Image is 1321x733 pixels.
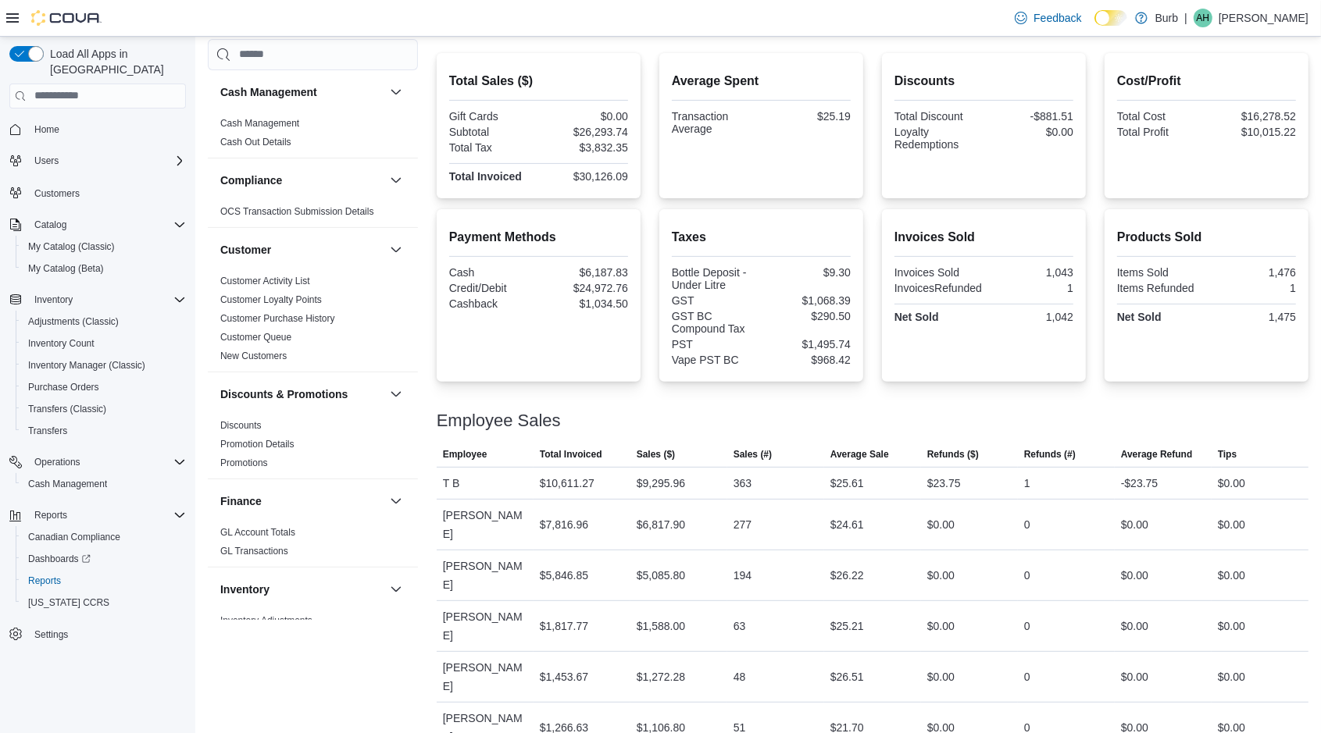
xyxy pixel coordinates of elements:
[1024,448,1076,461] span: Refunds (#)
[22,400,112,418] a: Transfers (Classic)
[16,333,192,354] button: Inventory Count
[927,515,955,534] div: $0.00
[34,219,66,231] span: Catalog
[894,228,1073,247] h2: Invoices Sold
[449,282,536,294] div: Credit/Debit
[16,354,192,376] button: Inventory Manager (Classic)
[988,282,1073,294] div: 1
[208,202,418,227] div: Compliance
[220,526,295,539] span: GL Account Totals
[540,474,594,493] div: $10,611.27
[437,652,534,702] div: [PERSON_NAME]
[22,475,186,493] span: Cash Management
[22,400,186,418] span: Transfers (Classic)
[541,266,628,279] div: $6,187.83
[22,593,186,612] span: Washington CCRS
[764,266,851,279] div: $9.30
[220,438,295,450] span: Promotion Details
[44,46,186,77] span: Load All Apps in [GEOGRAPHIC_DATA]
[28,531,120,543] span: Canadian Compliance
[1155,9,1179,27] p: Burb
[541,141,628,154] div: $3,832.35
[927,566,955,585] div: $0.00
[22,550,97,568] a: Dashboards
[28,625,74,644] a: Settings
[1209,311,1296,323] div: 1,475
[220,419,262,432] span: Discounts
[220,84,384,100] button: Cash Management
[1197,9,1210,27] span: AH
[1209,266,1296,279] div: 1,476
[1218,566,1245,585] div: $0.00
[540,566,588,585] div: $5,846.85
[208,416,418,479] div: Discounts & Promotions
[449,110,536,123] div: Gift Cards
[220,545,288,557] span: GL Transactions
[22,356,152,375] a: Inventory Manager (Classic)
[220,118,299,129] a: Cash Management
[1117,266,1204,279] div: Items Sold
[1024,566,1030,585] div: 0
[220,350,287,362] span: New Customers
[3,150,192,172] button: Users
[220,312,335,325] span: Customer Purchase History
[34,155,59,167] span: Users
[387,385,405,404] button: Discounts & Promotions
[28,119,186,139] span: Home
[28,403,106,415] span: Transfers (Classic)
[28,262,104,275] span: My Catalog (Beta)
[220,386,348,402] h3: Discounts & Promotions
[443,448,487,461] span: Employee
[449,266,536,279] div: Cash
[208,114,418,158] div: Cash Management
[9,112,186,686] nav: Complex example
[1117,72,1296,91] h2: Cost/Profit
[3,623,192,646] button: Settings
[1121,617,1148,635] div: $0.00
[734,617,746,635] div: 63
[1121,667,1148,686] div: $0.00
[220,420,262,431] a: Discounts
[1009,2,1087,34] a: Feedback
[16,570,192,592] button: Reports
[927,667,955,686] div: $0.00
[220,275,310,287] span: Customer Activity List
[437,550,534,600] div: [PERSON_NAME]
[1121,448,1193,461] span: Average Refund
[637,474,685,493] div: $9,295.96
[28,478,107,490] span: Cash Management
[3,118,192,141] button: Home
[894,282,982,294] div: InvoicesRefunded
[437,411,561,430] h3: Employee Sales
[220,242,271,258] h3: Customer
[220,582,384,597] button: Inventory
[1209,110,1296,123] div: $16,278.52
[1117,311,1162,323] strong: Net Sold
[894,266,981,279] div: Invoices Sold
[927,474,961,493] div: $23.75
[1117,282,1204,294] div: Items Refunded
[764,294,851,307] div: $1,068.39
[22,334,101,353] a: Inventory Count
[637,617,685,635] div: $1,588.00
[734,566,752,585] div: 194
[28,120,66,139] a: Home
[1219,9,1309,27] p: [PERSON_NAME]
[894,311,939,323] strong: Net Sold
[734,448,772,461] span: Sales (#)
[541,126,628,138] div: $26,293.74
[28,381,99,393] span: Purchase Orders
[3,181,192,204] button: Customers
[1094,26,1095,27] span: Dark Mode
[387,240,405,259] button: Customer
[1218,474,1245,493] div: $0.00
[541,170,628,183] div: $30,126.09
[28,596,109,609] span: [US_STATE] CCRS
[28,453,87,471] button: Operations
[1094,10,1127,27] input: Dark Mode
[3,289,192,311] button: Inventory
[987,110,1073,123] div: -$881.51
[987,311,1073,323] div: 1,042
[449,126,536,138] div: Subtotal
[22,312,125,331] a: Adjustments (Classic)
